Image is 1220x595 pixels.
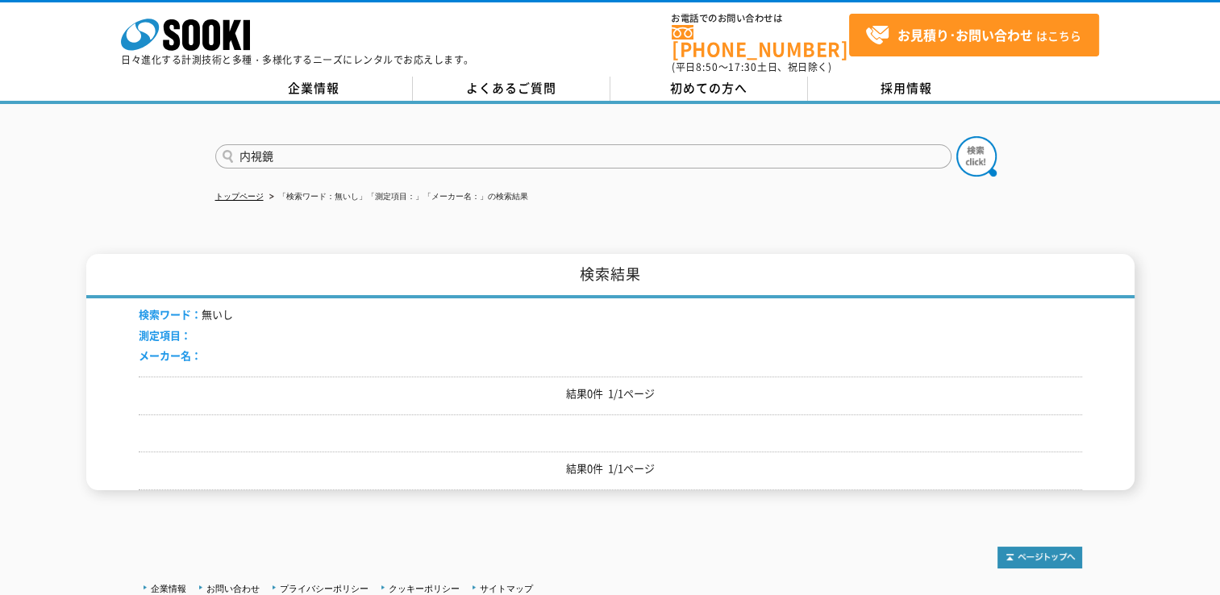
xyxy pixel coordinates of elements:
[139,306,233,323] li: 無いし
[696,60,718,74] span: 8:50
[672,25,849,58] a: [PHONE_NUMBER]
[480,584,533,593] a: サイトマップ
[139,385,1082,402] p: 結果0件 1/1ページ
[215,192,264,201] a: トップページ
[897,25,1033,44] strong: お見積り･お問い合わせ
[139,306,202,322] span: 検索ワード：
[849,14,1099,56] a: お見積り･お問い合わせはこちら
[206,584,260,593] a: お問い合わせ
[139,460,1082,477] p: 結果0件 1/1ページ
[610,77,808,101] a: 初めての方へ
[280,584,368,593] a: プライバシーポリシー
[139,327,191,343] span: 測定項目：
[808,77,1006,101] a: 採用情報
[266,189,528,206] li: 「検索ワード：無いし」「測定項目：」「メーカー名：」の検索結果
[997,547,1082,568] img: トップページへ
[956,136,997,177] img: btn_search.png
[389,584,460,593] a: クッキーポリシー
[728,60,757,74] span: 17:30
[672,14,849,23] span: お電話でのお問い合わせは
[151,584,186,593] a: 企業情報
[121,55,474,64] p: 日々進化する計測技術と多種・多様化するニーズにレンタルでお応えします。
[215,144,951,169] input: 商品名、型式、NETIS番号を入力してください
[413,77,610,101] a: よくあるご質問
[86,254,1135,298] h1: 検索結果
[865,23,1081,48] span: はこちら
[139,347,202,363] span: メーカー名：
[215,77,413,101] a: 企業情報
[672,60,831,74] span: (平日 ～ 土日、祝日除く)
[670,79,747,97] span: 初めての方へ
